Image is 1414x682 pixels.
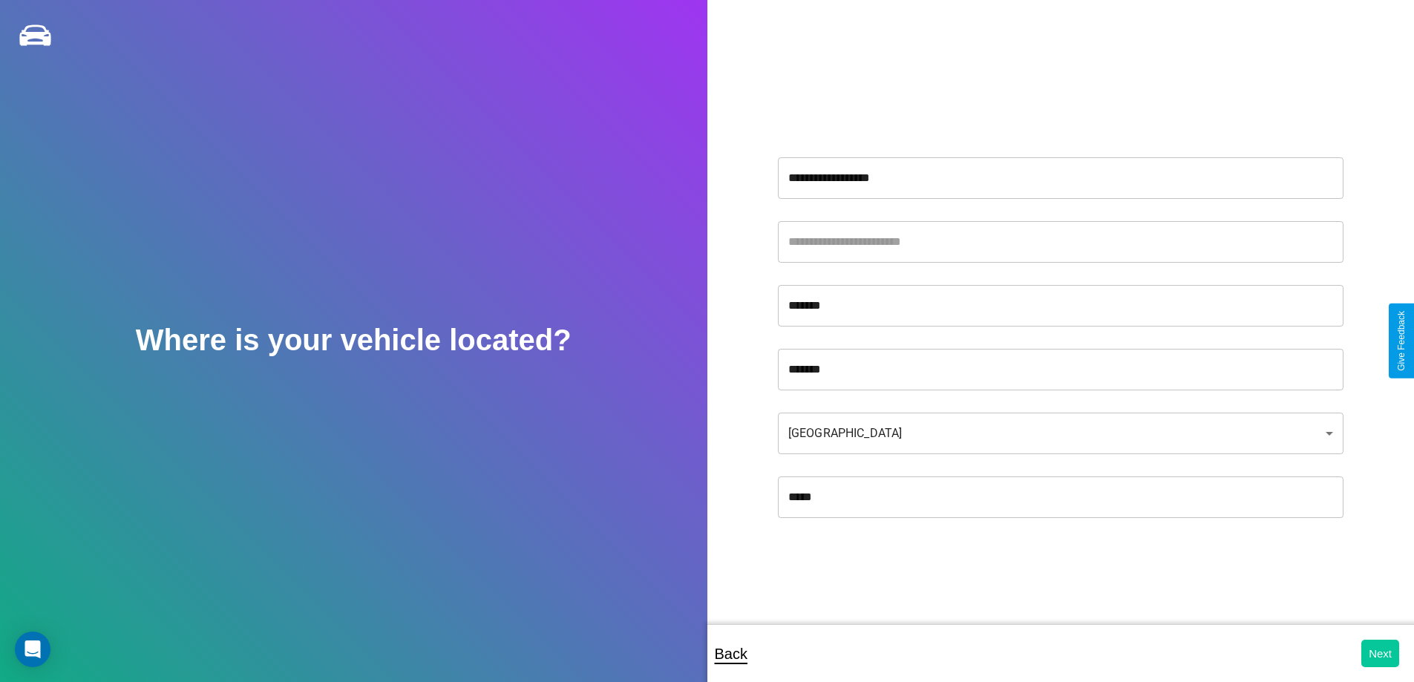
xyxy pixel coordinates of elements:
[15,632,50,667] div: Open Intercom Messenger
[715,640,747,667] p: Back
[1396,311,1407,371] div: Give Feedback
[778,413,1343,454] div: [GEOGRAPHIC_DATA]
[136,324,572,357] h2: Where is your vehicle located?
[1361,640,1399,667] button: Next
